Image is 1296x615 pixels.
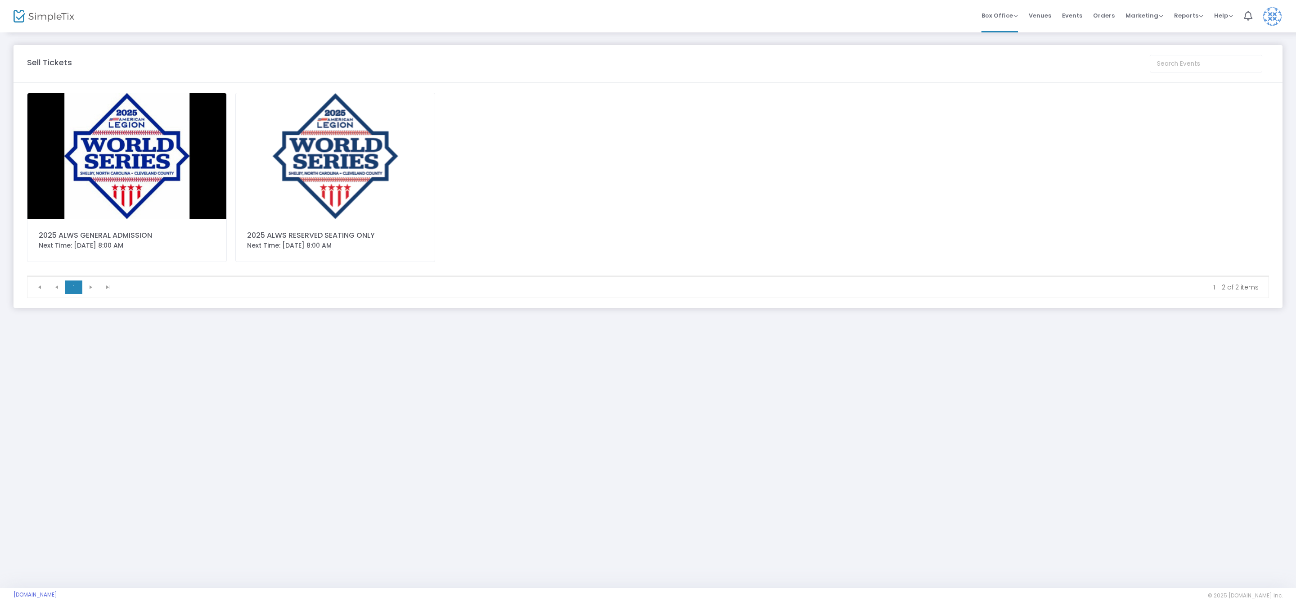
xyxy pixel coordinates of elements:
[1150,55,1262,72] input: Search Events
[1029,4,1051,27] span: Venues
[1062,4,1082,27] span: Events
[1214,11,1233,20] span: Help
[39,241,215,250] div: Next Time: [DATE] 8:00 AM
[65,280,82,294] span: Page 1
[1208,592,1282,599] span: © 2025 [DOMAIN_NAME] Inc.
[247,241,423,250] div: Next Time: [DATE] 8:00 AM
[1093,4,1115,27] span: Orders
[247,230,423,241] div: 2025 ALWS RESERVED SEATING ONLY
[39,230,215,241] div: 2025 ALWS GENERAL ADMISSION
[123,283,1259,292] kendo-pager-info: 1 - 2 of 2 items
[1125,11,1163,20] span: Marketing
[1174,11,1203,20] span: Reports
[27,56,72,68] m-panel-title: Sell Tickets
[236,93,435,219] img: vertAsset3.png
[27,93,226,219] img: al-ws-2025-primary-CMYKSMALL.jpg
[13,591,57,598] a: [DOMAIN_NAME]
[981,11,1018,20] span: Box Office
